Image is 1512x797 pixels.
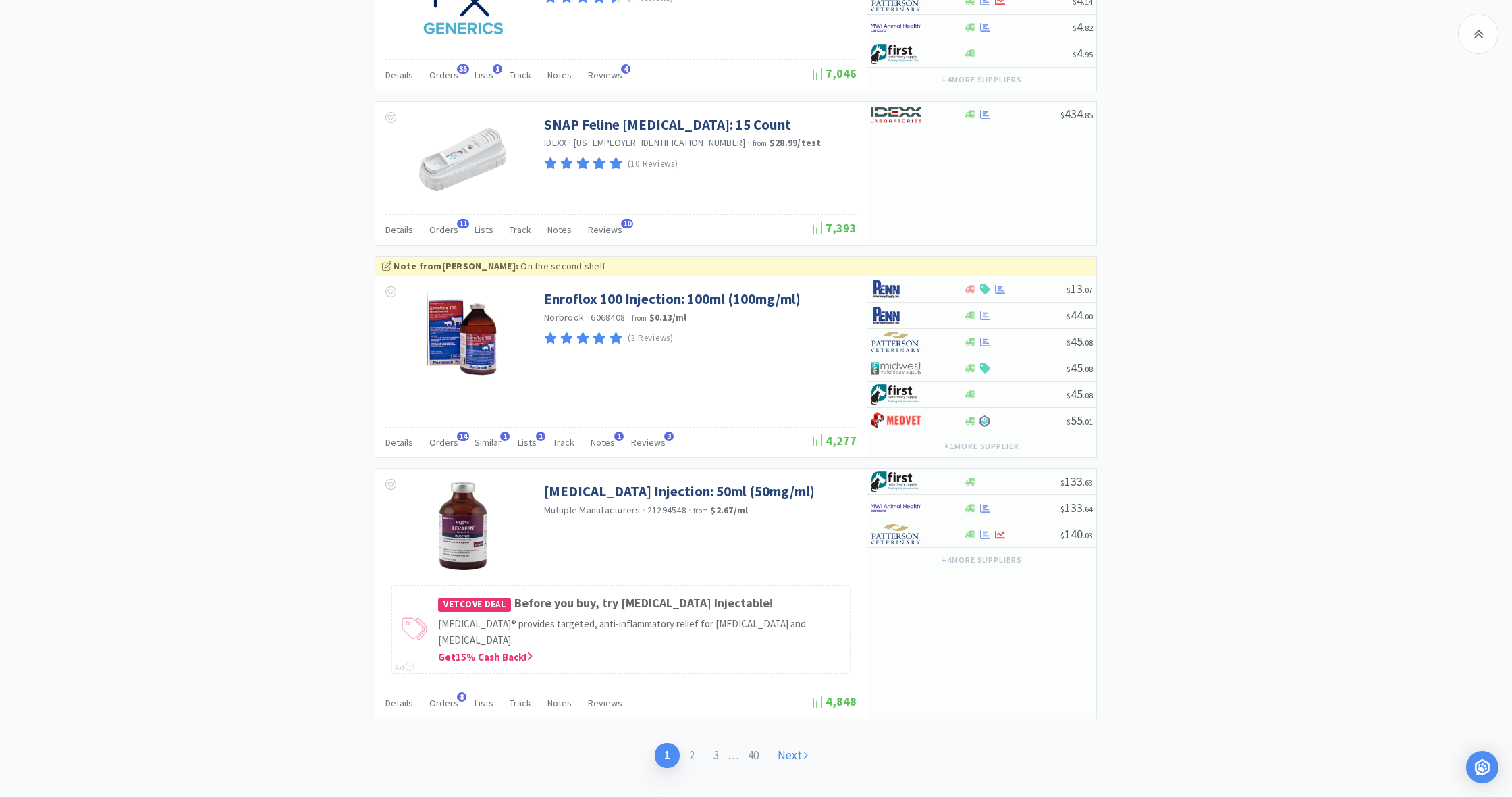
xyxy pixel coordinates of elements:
[1060,110,1064,120] span: $
[500,432,510,441] span: 1
[438,594,843,613] h4: Before you buy, try [MEDICAL_DATA] Injectable!
[510,224,531,236] span: Track
[536,432,545,441] span: 1
[1066,386,1093,402] span: 45
[655,743,680,768] a: 1
[871,105,921,125] img: 13250b0087d44d67bb1668360c5632f9_13.png
[438,650,533,663] span: Get 15 % Cash Back!
[1083,49,1093,59] span: . 95
[510,69,531,81] span: Track
[1060,106,1093,122] span: 434
[1066,307,1093,323] span: 44
[688,504,691,516] span: ·
[1066,334,1093,349] span: 45
[647,504,686,516] span: 21294548
[544,482,815,500] a: [MEDICAL_DATA] Injection: 50ml (50mg/ml)
[419,115,507,203] img: 2b638f144aa047eeabaa1ce0af2cc018_635383.png
[1083,285,1093,295] span: . 07
[938,437,1026,456] button: +1more supplier
[871,524,921,544] img: f5e969b455434c6296c6d81ef179fa71_3.png
[1060,500,1093,515] span: 133
[704,743,728,768] a: 3
[385,224,413,236] span: Details
[457,64,469,74] span: 35
[475,69,493,81] span: Lists
[553,436,574,448] span: Track
[1066,285,1071,295] span: $
[747,136,750,149] span: ·
[1083,417,1093,427] span: . 01
[628,157,678,172] p: (10 Reviews)
[1083,390,1093,401] span: . 08
[547,697,572,709] span: Notes
[438,616,843,648] p: [MEDICAL_DATA]® provides targeted, anti-inflammatory relief for [MEDICAL_DATA] and [MEDICAL_DATA].
[544,136,566,149] a: IDEXX
[475,697,493,709] span: Lists
[1066,360,1093,376] span: 45
[871,305,921,326] img: e1133ece90fa4a959c5ae41b0808c578_9.png
[811,694,857,709] span: 4,848
[1083,364,1093,374] span: . 08
[649,311,687,324] strong: $0.13 / ml
[382,259,1089,274] div: On the second shelf
[429,436,458,448] span: Orders
[1083,110,1093,120] span: . 85
[621,64,630,74] span: 4
[871,358,921,378] img: 4dd14cff54a648ac9e977f0c5da9bc2e_5.png
[768,743,817,768] a: Next
[591,436,615,448] span: Notes
[1060,526,1093,542] span: 140
[475,224,493,236] span: Lists
[1083,530,1093,540] span: . 03
[518,436,537,448] span: Lists
[621,219,633,228] span: 10
[1060,504,1064,514] span: $
[1060,478,1064,488] span: $
[769,136,821,149] strong: $28.99 / test
[588,69,622,81] span: Reviews
[1060,473,1093,489] span: 133
[544,290,801,308] a: Enroflox 100 Injection: 100ml (100mg/ml)
[1466,751,1498,783] div: Open Intercom Messenger
[475,436,502,448] span: Similar
[586,311,589,324] span: ·
[871,332,921,352] img: f5e969b455434c6296c6d81ef179fa71_3.png
[1073,45,1093,61] span: 4
[753,138,767,148] span: from
[457,432,469,441] span: 14
[1066,390,1071,401] span: $
[591,311,625,324] span: 6068408
[643,504,645,516] span: ·
[574,136,746,149] span: [US_EMPLOYER_IDENTIFICATION_NUMBER]
[871,18,921,38] img: f6b2451649754179b5b4e0c70c3f7cb0_2.png
[429,224,458,236] span: Orders
[631,436,666,448] span: Reviews
[628,332,674,346] p: (3 Reviews)
[1066,364,1071,374] span: $
[438,598,511,612] span: Vetcove Deal
[419,482,507,570] img: 6836adb5244042a6beb4f3987e536da7_476103.jpeg
[1083,338,1093,348] span: . 08
[429,69,458,81] span: Orders
[871,384,921,405] img: 67d67680309e4a0bb49a5ff0391dcc42_6.png
[871,411,921,431] img: bdd3c0f4347043b9a893056ed883a29a_120.png
[710,504,748,516] strong: $2.67 / ml
[1073,49,1077,59] span: $
[510,697,531,709] span: Track
[1066,281,1093,297] span: 13
[429,697,458,709] span: Orders
[547,69,572,81] span: Notes
[1073,23,1077,33] span: $
[664,432,674,441] span: 3
[1083,311,1093,322] span: . 00
[871,44,921,64] img: 67d67680309e4a0bb49a5ff0391dcc42_6.png
[811,433,857,448] span: 4,277
[1066,338,1071,348] span: $
[871,498,921,518] img: f6b2451649754179b5b4e0c70c3f7cb0_2.png
[1060,530,1064,540] span: $
[419,290,507,378] img: 03f33f551baf403193bebade517f6f0c_92883.jpeg
[614,432,624,441] span: 1
[935,70,1029,89] button: +4more suppliers
[457,219,469,228] span: 11
[493,64,502,74] span: 1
